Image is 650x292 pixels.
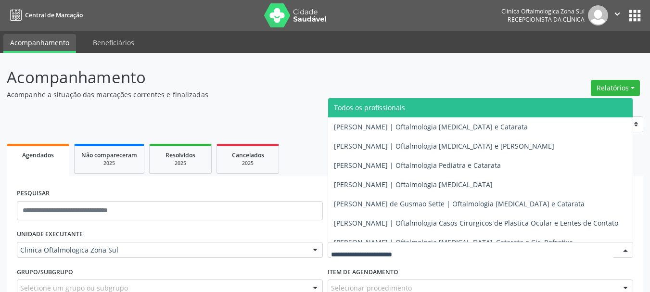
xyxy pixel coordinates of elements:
span: [PERSON_NAME] | Oftalmologia [MEDICAL_DATA], Catarata e Cir. Refrativa [334,238,573,247]
span: [PERSON_NAME] de Gusmao Sette | Oftalmologia [MEDICAL_DATA] e Catarata [334,199,585,208]
span: Recepcionista da clínica [508,15,585,24]
span: Não compareceram [81,151,137,159]
a: Central de Marcação [7,7,83,23]
span: [PERSON_NAME] | Oftalmologia Casos Cirurgicos de Plastica Ocular e Lentes de Contato [334,218,618,228]
button: Relatórios [591,80,640,96]
div: 2025 [224,160,272,167]
span: Cancelados [232,151,264,159]
i:  [612,9,623,19]
span: [PERSON_NAME] | Oftalmologia [MEDICAL_DATA] [334,180,493,189]
span: [PERSON_NAME] | Oftalmologia [MEDICAL_DATA] e [PERSON_NAME] [334,141,554,151]
span: [PERSON_NAME] | Oftalmologia [MEDICAL_DATA] e Catarata [334,122,528,131]
span: Agendados [22,151,54,159]
label: UNIDADE EXECUTANTE [17,227,83,242]
label: Grupo/Subgrupo [17,265,73,279]
span: [PERSON_NAME] | Oftalmologia Pediatra e Catarata [334,161,501,170]
span: Clinica Oftalmologica Zona Sul [20,245,303,255]
div: Clinica Oftalmologica Zona Sul [501,7,585,15]
p: Acompanhe a situação das marcações correntes e finalizadas [7,89,452,100]
p: Acompanhamento [7,65,452,89]
span: Central de Marcação [25,11,83,19]
a: Acompanhamento [3,34,76,53]
button:  [608,5,626,25]
button: apps [626,7,643,24]
a: Beneficiários [86,34,141,51]
div: 2025 [81,160,137,167]
label: PESQUISAR [17,186,50,201]
label: Item de agendamento [328,265,398,279]
span: Resolvidos [166,151,195,159]
img: img [588,5,608,25]
span: Todos os profissionais [334,103,405,112]
div: 2025 [156,160,204,167]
